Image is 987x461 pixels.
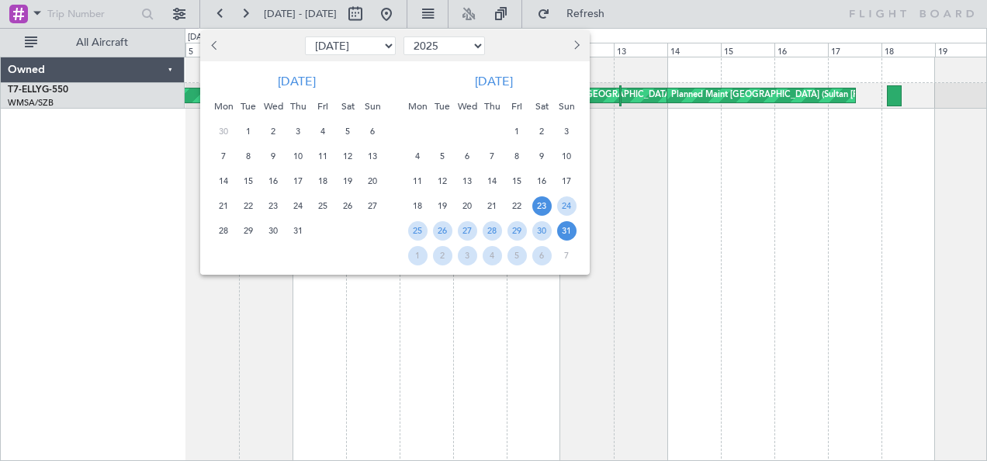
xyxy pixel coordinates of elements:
[507,172,527,191] span: 15
[433,147,452,166] span: 5
[405,144,430,168] div: 4-8-2025
[211,193,236,218] div: 21-7-2025
[305,36,396,55] select: Select month
[458,246,477,265] span: 3
[455,243,480,268] div: 3-9-2025
[433,246,452,265] span: 2
[504,243,529,268] div: 5-9-2025
[529,168,554,193] div: 16-8-2025
[236,94,261,119] div: Tue
[360,94,385,119] div: Sun
[430,168,455,193] div: 12-8-2025
[261,193,286,218] div: 23-7-2025
[264,172,283,191] span: 16
[557,246,577,265] span: 7
[557,147,577,166] span: 10
[480,218,504,243] div: 28-8-2025
[480,144,504,168] div: 7-8-2025
[211,144,236,168] div: 7-7-2025
[335,94,360,119] div: Sat
[455,144,480,168] div: 6-8-2025
[532,172,552,191] span: 16
[433,172,452,191] span: 12
[483,196,502,216] span: 21
[504,119,529,144] div: 1-8-2025
[261,218,286,243] div: 30-7-2025
[507,246,527,265] span: 5
[557,172,577,191] span: 17
[554,144,579,168] div: 10-8-2025
[211,94,236,119] div: Mon
[480,94,504,119] div: Thu
[532,221,552,241] span: 30
[289,196,308,216] span: 24
[360,168,385,193] div: 20-7-2025
[557,196,577,216] span: 24
[313,122,333,141] span: 4
[405,243,430,268] div: 1-9-2025
[239,172,258,191] span: 15
[313,147,333,166] span: 11
[405,218,430,243] div: 25-8-2025
[455,218,480,243] div: 27-8-2025
[214,122,234,141] span: 30
[338,172,358,191] span: 19
[363,147,383,166] span: 13
[289,221,308,241] span: 31
[236,218,261,243] div: 29-7-2025
[405,94,430,119] div: Mon
[264,196,283,216] span: 23
[211,119,236,144] div: 30-6-2025
[557,221,577,241] span: 31
[507,221,527,241] span: 29
[405,193,430,218] div: 18-8-2025
[264,122,283,141] span: 2
[335,144,360,168] div: 12-7-2025
[239,122,258,141] span: 1
[532,147,552,166] span: 9
[529,218,554,243] div: 30-8-2025
[403,36,485,55] select: Select year
[507,122,527,141] span: 1
[261,168,286,193] div: 16-7-2025
[360,119,385,144] div: 6-7-2025
[483,221,502,241] span: 28
[455,168,480,193] div: 13-8-2025
[363,196,383,216] span: 27
[206,33,223,58] button: Previous month
[483,147,502,166] span: 7
[360,144,385,168] div: 13-7-2025
[236,168,261,193] div: 15-7-2025
[430,94,455,119] div: Tue
[310,193,335,218] div: 25-7-2025
[433,221,452,241] span: 26
[335,193,360,218] div: 26-7-2025
[483,246,502,265] span: 4
[567,33,584,58] button: Next month
[211,168,236,193] div: 14-7-2025
[455,94,480,119] div: Wed
[529,119,554,144] div: 2-8-2025
[433,196,452,216] span: 19
[504,193,529,218] div: 22-8-2025
[480,243,504,268] div: 4-9-2025
[261,119,286,144] div: 2-7-2025
[458,196,477,216] span: 20
[529,193,554,218] div: 23-8-2025
[455,193,480,218] div: 20-8-2025
[313,196,333,216] span: 25
[236,144,261,168] div: 8-7-2025
[239,221,258,241] span: 29
[504,168,529,193] div: 15-8-2025
[214,147,234,166] span: 7
[360,193,385,218] div: 27-7-2025
[313,172,333,191] span: 18
[239,196,258,216] span: 22
[335,119,360,144] div: 5-7-2025
[480,168,504,193] div: 14-8-2025
[532,246,552,265] span: 6
[408,172,428,191] span: 11
[214,221,234,241] span: 28
[261,144,286,168] div: 9-7-2025
[483,172,502,191] span: 14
